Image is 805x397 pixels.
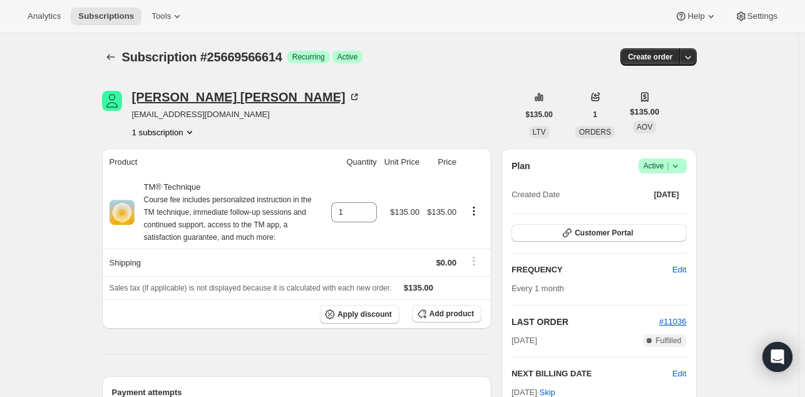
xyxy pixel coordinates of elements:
span: Help [687,11,704,21]
button: Tools [144,8,191,25]
th: Unit Price [381,148,423,176]
span: [EMAIL_ADDRESS][DOMAIN_NAME] [132,108,361,121]
button: Create order [620,48,680,66]
span: LTV [533,128,546,137]
span: 1 [593,110,597,120]
button: Subscriptions [71,8,141,25]
button: Analytics [20,8,68,25]
span: | [667,161,669,171]
th: Quantity [327,148,381,176]
span: Created Date [511,188,560,201]
span: Customer Portal [575,228,633,238]
span: Recurring [292,52,325,62]
span: Tools [151,11,171,21]
span: Subscriptions [78,11,134,21]
span: [DATE] · [511,388,555,397]
div: Open Intercom Messenger [762,342,792,372]
span: $135.00 [390,207,419,217]
button: 1 [585,106,605,123]
button: [DATE] [647,186,687,204]
span: Analytics [28,11,61,21]
span: Active [643,160,682,172]
span: $135.00 [526,110,553,120]
th: Shipping [102,249,327,276]
button: Edit [672,368,686,380]
span: $135.00 [630,106,659,118]
button: #11036 [659,316,686,328]
span: Active [337,52,358,62]
span: Sales tax (if applicable) is not displayed because it is calculated with each new order. [110,284,392,292]
span: [DATE] [654,190,679,200]
button: Product actions [132,126,196,138]
span: Add product [429,309,474,319]
a: #11036 [659,317,686,326]
small: Course fee includes personalized instruction in the TM technique, immediate follow-up sessions an... [144,195,312,242]
button: Apply discount [320,305,399,324]
h2: FREQUENCY [511,264,672,276]
span: AOV [637,123,652,131]
span: $0.00 [436,258,457,267]
span: Subscription #25669566614 [122,50,282,64]
img: product img [110,200,135,225]
h2: NEXT BILLING DATE [511,368,672,380]
button: $135.00 [518,106,560,123]
span: [DATE] [511,334,537,347]
button: Customer Portal [511,224,686,242]
h2: LAST ORDER [511,316,659,328]
h2: Plan [511,160,530,172]
button: Shipping actions [464,254,484,268]
span: ORDERS [579,128,611,137]
th: Product [102,148,327,176]
button: Product actions [464,204,484,218]
button: Settings [727,8,785,25]
div: TM® Technique [135,181,324,244]
span: Edit [672,264,686,276]
span: Apply discount [337,309,392,319]
div: [PERSON_NAME] [PERSON_NAME] [132,91,361,103]
button: Edit [665,260,694,280]
button: Subscriptions [102,48,120,66]
button: Add product [412,305,481,322]
th: Price [423,148,460,176]
span: $135.00 [427,207,456,217]
span: Fulfilled [655,336,681,346]
span: Every 1 month [511,284,564,293]
span: Settings [747,11,777,21]
span: $135.00 [404,283,433,292]
span: Laura Phillips [102,91,122,111]
span: Create order [628,52,672,62]
button: Help [667,8,724,25]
